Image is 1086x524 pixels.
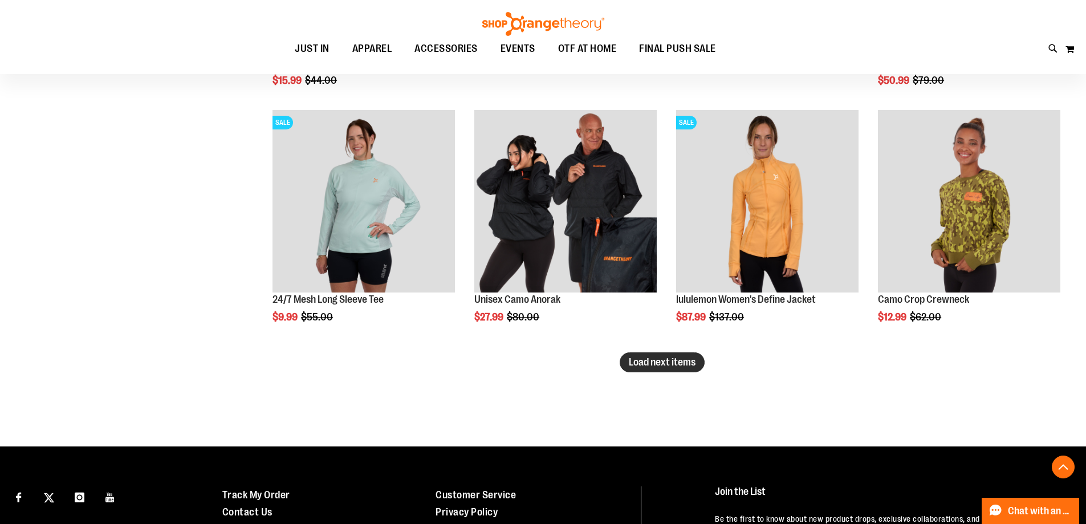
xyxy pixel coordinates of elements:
span: $15.99 [272,75,303,86]
img: Twitter [44,493,54,503]
a: lululemon Women's Define Jacket [676,294,816,305]
a: 24/7 Mesh Long Sleeve Tee [272,294,384,305]
a: OTF AT HOME [547,36,628,62]
span: SALE [272,116,293,129]
span: $62.00 [910,311,943,323]
div: product [872,104,1066,352]
img: 24/7 Mesh Long Sleeve Tee [272,110,455,293]
button: Back To Top [1052,456,1075,478]
h4: Join the List [715,486,1060,507]
a: APPAREL [341,36,404,62]
a: ACCESSORIES [403,36,489,62]
a: Visit our Facebook page [9,486,29,506]
span: $80.00 [507,311,541,323]
span: Chat with an Expert [1008,506,1072,517]
a: Product image for Camo Crop Crewneck [878,110,1060,294]
span: JUST IN [295,36,330,62]
a: Visit our Youtube page [100,486,120,506]
span: ACCESSORIES [414,36,478,62]
span: $12.99 [878,311,908,323]
a: Visit our X page [39,486,59,506]
span: $87.99 [676,311,707,323]
span: SALE [676,116,697,129]
span: OTF AT HOME [558,36,617,62]
div: product [267,104,461,352]
a: Track My Order [222,489,290,501]
button: Chat with an Expert [982,498,1080,524]
span: $9.99 [272,311,299,323]
a: JUST IN [283,36,341,62]
span: $79.00 [913,75,946,86]
a: EVENTS [489,36,547,62]
button: Load next items [620,352,705,372]
a: Privacy Policy [436,506,498,518]
span: EVENTS [501,36,535,62]
span: $50.99 [878,75,911,86]
div: product [670,104,864,352]
a: Camo Crop Crewneck [878,294,969,305]
a: Unisex Camo Anorak [474,294,560,305]
img: Product image for lululemon Define Jacket [676,110,859,293]
span: $55.00 [301,311,335,323]
span: $27.99 [474,311,505,323]
span: $44.00 [305,75,339,86]
a: Customer Service [436,489,516,501]
span: FINAL PUSH SALE [639,36,716,62]
img: Product image for Camo Crop Crewneck [878,110,1060,293]
a: Product image for lululemon Define JacketSALE [676,110,859,294]
span: APPAREL [352,36,392,62]
img: Shop Orangetheory [481,12,606,36]
span: Load next items [629,356,695,368]
a: 24/7 Mesh Long Sleeve TeeSALE [272,110,455,294]
a: Contact Us [222,506,272,518]
a: Product image for Unisex Camo Anorak [474,110,657,294]
div: product [469,104,662,352]
a: FINAL PUSH SALE [628,36,727,62]
img: Product image for Unisex Camo Anorak [474,110,657,293]
span: $137.00 [709,311,746,323]
a: Visit our Instagram page [70,486,90,506]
